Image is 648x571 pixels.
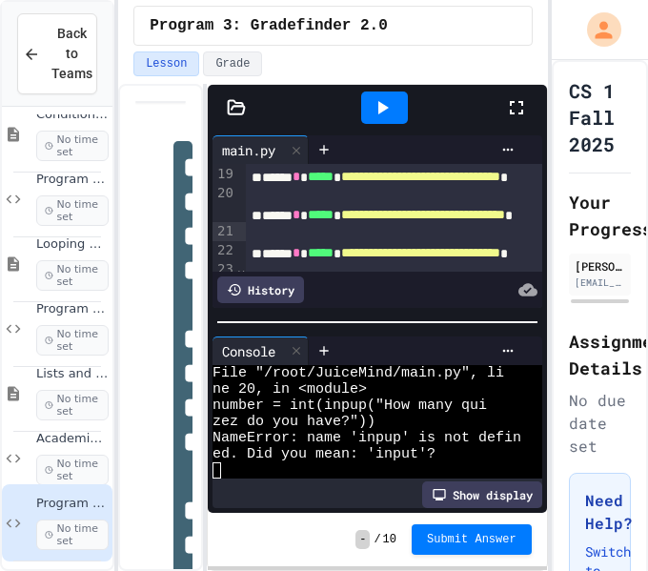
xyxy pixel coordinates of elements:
[213,430,521,446] span: NameError: name 'inpup' is not defin
[575,257,625,275] div: [PERSON_NAME]
[36,195,109,226] span: No time set
[36,455,109,485] span: No time set
[36,496,109,512] span: Program 3: Gradefinder 2.0
[36,390,109,420] span: No time set
[355,530,370,549] span: -
[422,481,542,508] div: Show display
[217,276,304,303] div: History
[213,222,236,241] div: 21
[575,275,625,290] div: [EMAIL_ADDRESS][DOMAIN_NAME]
[36,236,109,253] span: Looping and Multi Conditions
[36,172,109,188] span: Program 1: Chatbot
[569,77,631,157] h1: CS 1 Fall 2025
[213,336,309,365] div: Console
[213,135,309,164] div: main.py
[51,24,92,84] span: Back to Teams
[567,8,626,51] div: My Account
[17,13,97,94] button: Back to Teams
[427,532,516,547] span: Submit Answer
[213,446,435,462] span: ed. Did you mean: 'input'?
[236,261,246,276] span: Fold line
[374,532,380,547] span: /
[213,260,236,279] div: 23
[36,107,109,123] span: Conditional Statements and Formatting Strings and Numbers
[213,365,504,381] span: File "/root/JuiceMind/main.py", li
[569,328,631,381] h2: Assignment Details
[213,414,375,430] span: zez do you have?"))
[150,14,388,37] span: Program 3: Gradefinder 2.0
[383,532,396,547] span: 10
[412,524,532,555] button: Submit Answer
[36,520,109,550] span: No time set
[569,389,631,458] div: No due date set
[36,301,109,317] span: Program 2: Gradefinder 1.0
[36,131,109,161] span: No time set
[213,140,285,160] div: main.py
[133,51,199,76] button: Lesson
[585,489,615,535] h3: Need Help?
[213,165,236,184] div: 19
[36,325,109,356] span: No time set
[213,184,236,222] div: 20
[213,398,487,414] span: number = int(inpup("How many qui
[213,241,236,260] div: 22
[203,51,262,76] button: Grade
[36,366,109,382] span: Lists and For Loops
[213,341,285,361] div: Console
[36,260,109,291] span: No time set
[36,431,109,447] span: Academic Practice #2: Lists
[569,189,631,242] h2: Your Progress
[213,381,367,398] span: ne 20, in <module>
